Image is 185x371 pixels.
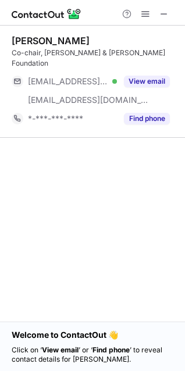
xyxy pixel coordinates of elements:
[12,7,81,21] img: ContactOut v5.3.10
[12,329,173,341] h1: Welcome to ContactOut 👋
[28,95,149,105] span: [EMAIL_ADDRESS][DOMAIN_NAME]
[92,345,130,354] strong: Find phone
[12,35,90,47] div: [PERSON_NAME]
[42,345,79,354] strong: View email
[12,345,173,364] p: Click on ‘ ’ or ‘ ’ to reveal contact details for [PERSON_NAME].
[124,113,170,124] button: Reveal Button
[12,48,178,69] div: Co-chair, [PERSON_NAME] & [PERSON_NAME] Foundation
[124,76,170,87] button: Reveal Button
[28,76,108,87] span: [EMAIL_ADDRESS][DOMAIN_NAME]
